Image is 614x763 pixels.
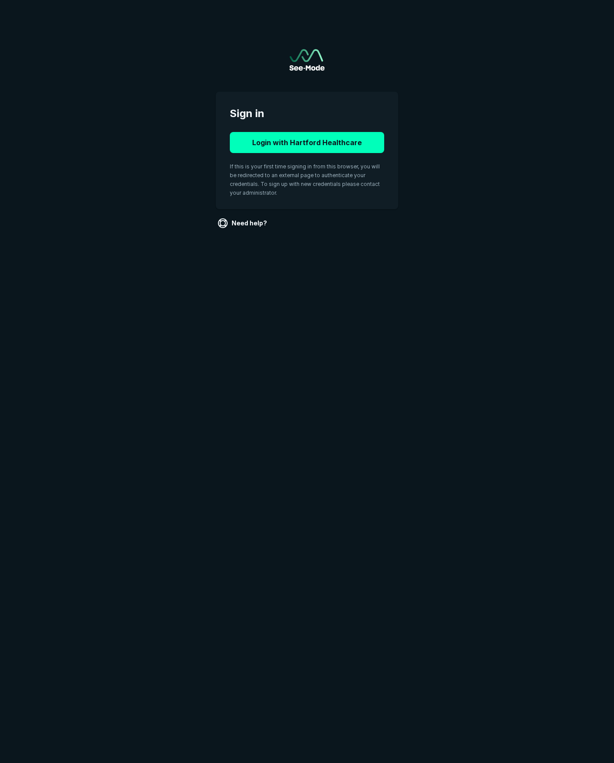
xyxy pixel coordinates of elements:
[289,49,325,71] a: Go to sign in
[230,132,384,153] button: Login with Hartford Healthcare
[216,216,271,230] a: Need help?
[230,106,384,121] span: Sign in
[289,49,325,71] img: See-Mode Logo
[230,163,380,196] span: If this is your first time signing in from this browser, you will be redirected to an external pa...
